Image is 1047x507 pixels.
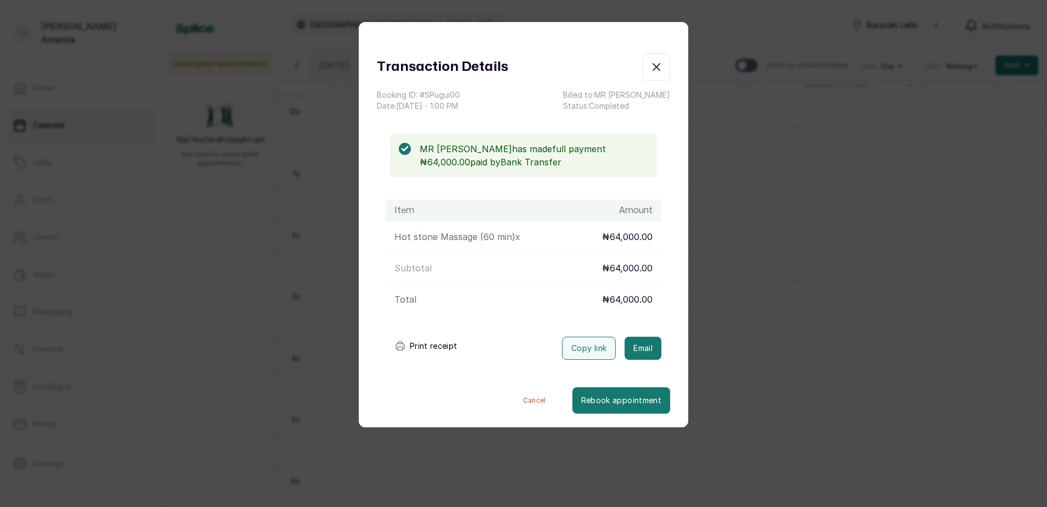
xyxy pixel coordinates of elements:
[602,293,653,306] p: ₦64,000.00
[420,155,648,169] p: ₦64,000.00 paid by Bank Transfer
[497,387,572,414] button: Cancel
[619,204,653,217] h1: Amount
[377,90,460,101] p: Booking ID: # SPugui00
[420,142,648,155] p: MR [PERSON_NAME] has made full payment
[572,387,670,414] button: Rebook appointment
[394,261,432,275] p: Subtotal
[394,230,520,243] p: Hot stone Massage (60 min) x
[377,57,508,77] h1: Transaction Details
[602,230,653,243] p: ₦64,000.00
[394,204,414,217] h1: Item
[377,101,460,112] p: Date: [DATE] ・ 1:00 PM
[386,335,466,357] button: Print receipt
[563,101,670,112] p: Status: Completed
[394,293,416,306] p: Total
[563,90,670,101] p: Billed to: MR [PERSON_NAME]
[602,261,653,275] p: ₦64,000.00
[625,337,661,360] button: Email
[562,337,616,360] button: Copy link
